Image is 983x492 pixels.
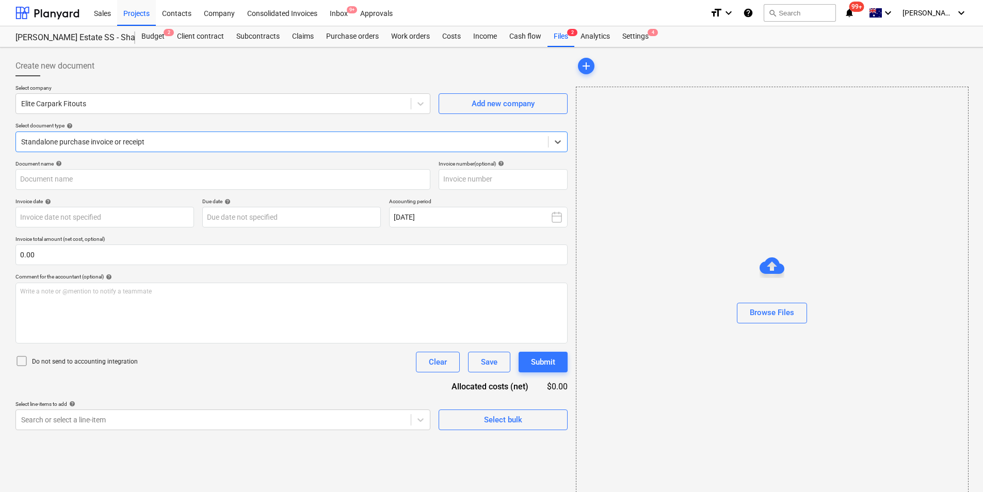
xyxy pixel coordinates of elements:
[65,123,73,129] span: help
[135,26,171,47] a: Budget2
[844,7,855,19] i: notifications
[433,381,545,392] div: Allocated costs (net)
[15,198,194,205] div: Invoice date
[15,236,568,244] p: Invoice total amount (net cost, optional)
[347,6,357,13] span: 9+
[481,355,497,369] div: Save
[439,409,568,430] button: Select bulk
[135,26,171,47] div: Budget
[467,26,503,47] a: Income
[743,7,753,19] i: Knowledge base
[15,401,430,407] div: Select line-items to add
[43,199,51,205] span: help
[547,26,574,47] a: Files2
[54,160,62,167] span: help
[503,26,547,47] a: Cash flow
[484,413,522,427] div: Select bulk
[496,160,504,167] span: help
[230,26,286,47] a: Subcontracts
[389,207,568,227] button: [DATE]
[955,7,968,19] i: keyboard_arrow_down
[903,9,954,17] span: [PERSON_NAME]
[768,9,777,17] span: search
[764,4,836,22] button: Search
[882,7,894,19] i: keyboard_arrow_down
[547,26,574,47] div: Files
[472,97,535,110] div: Add new company
[710,7,722,19] i: format_size
[722,7,735,19] i: keyboard_arrow_down
[737,303,807,323] button: Browse Files
[385,26,436,47] a: Work orders
[574,26,616,47] a: Analytics
[104,274,112,280] span: help
[931,442,983,492] iframe: Chat Widget
[15,32,123,43] div: [PERSON_NAME] Estate SS - Shade Structure
[202,198,381,205] div: Due date
[15,85,430,93] p: Select company
[567,29,577,36] span: 2
[519,352,568,372] button: Submit
[750,306,794,319] div: Browse Files
[202,207,381,227] input: Due date not specified
[15,244,568,265] input: Invoice total amount (net cost, optional)
[439,169,568,190] input: Invoice number
[222,199,231,205] span: help
[15,207,194,227] input: Invoice date not specified
[15,273,568,280] div: Comment for the accountant (optional)
[439,93,568,114] button: Add new company
[15,160,430,167] div: Document name
[648,29,658,36] span: 4
[416,352,460,372] button: Clear
[531,355,555,369] div: Submit
[616,26,655,47] div: Settings
[171,26,230,47] a: Client contract
[164,29,174,36] span: 2
[320,26,385,47] a: Purchase orders
[439,160,568,167] div: Invoice number (optional)
[32,357,138,366] p: Do not send to accounting integration
[15,169,430,190] input: Document name
[67,401,75,407] span: help
[429,355,447,369] div: Clear
[580,60,592,72] span: add
[15,60,94,72] span: Create new document
[849,2,864,12] span: 99+
[389,198,568,207] p: Accounting period
[616,26,655,47] a: Settings4
[468,352,510,372] button: Save
[436,26,467,47] a: Costs
[286,26,320,47] a: Claims
[15,122,568,129] div: Select document type
[545,381,568,392] div: $0.00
